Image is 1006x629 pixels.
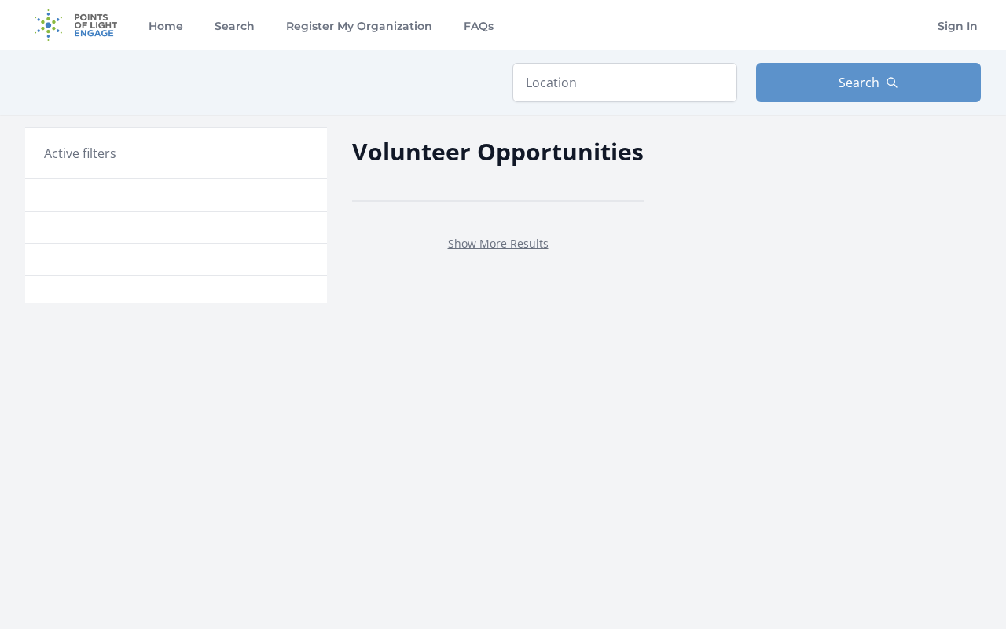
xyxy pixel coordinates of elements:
[756,63,981,102] button: Search
[352,134,644,169] h2: Volunteer Opportunities
[448,236,549,251] a: Show More Results
[512,63,737,102] input: Location
[839,73,879,92] span: Search
[44,144,116,163] h3: Active filters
